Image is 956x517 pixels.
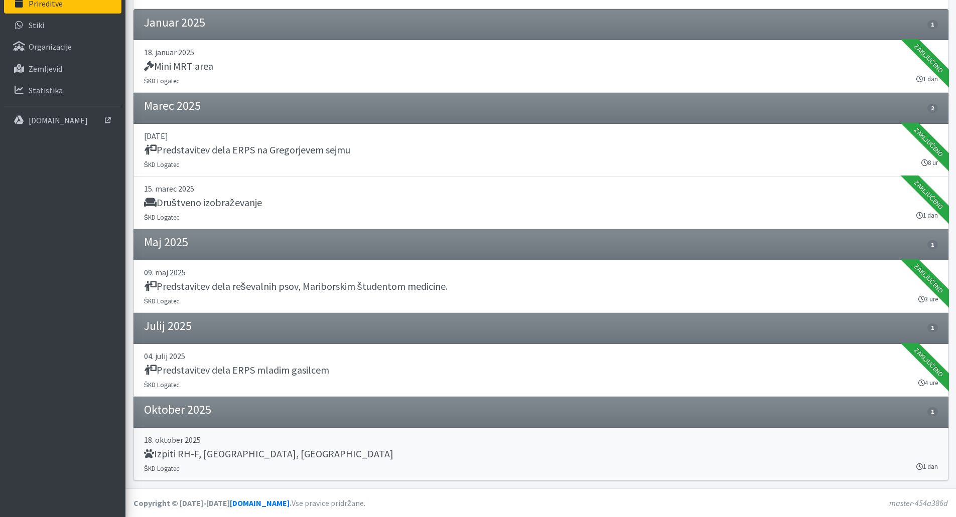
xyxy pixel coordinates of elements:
[144,297,180,305] small: ŠKD Logatec
[144,235,188,250] h4: Maj 2025
[144,319,192,333] h4: Julij 2025
[29,85,63,95] p: Statistika
[144,266,938,278] p: 09. maj 2025
[29,64,62,74] p: Zemljevid
[29,20,44,30] p: Stiki
[144,280,448,292] h5: Predstavitev dela reševalnih psov, Mariborskim študentom medicine.
[144,183,938,195] p: 15. marec 2025
[4,37,121,57] a: Organizacije
[133,260,948,313] a: 09. maj 2025 Predstavitev dela reševalnih psov, Mariborskim študentom medicine. ŠKD Logatec 3 ure...
[144,434,938,446] p: 18. oktober 2025
[927,104,937,113] span: 2
[144,213,180,221] small: ŠKD Logatec
[927,407,937,416] span: 1
[133,344,948,397] a: 04. julij 2025 Predstavitev dela ERPS mladim gasilcem ŠKD Logatec 4 ure Zaključeno
[144,99,201,113] h4: Marec 2025
[125,488,956,517] footer: Vse pravice pridržane.
[133,40,948,93] a: 18. januar 2025 Mini MRT area ŠKD Logatec 1 dan Zaključeno
[4,15,121,35] a: Stiki
[144,464,180,472] small: ŠKD Logatec
[144,160,180,168] small: ŠKD Logatec
[133,177,948,229] a: 15. marec 2025 Društveno izobraževanje ŠKD Logatec 1 dan Zaključeno
[144,16,205,30] h4: Januar 2025
[144,77,180,85] small: ŠKD Logatec
[4,80,121,100] a: Statistika
[133,124,948,177] a: [DATE] Predstavitev dela ERPS na Gregorjevem sejmu ŠKD Logatec 8 ur Zaključeno
[144,364,329,376] h5: Predstavitev dela ERPS mladim gasilcem
[4,110,121,130] a: [DOMAIN_NAME]
[144,448,393,460] h5: Izpiti RH-F, [GEOGRAPHIC_DATA], [GEOGRAPHIC_DATA]
[144,60,213,72] h5: Mini MRT area
[133,498,292,508] strong: Copyright © [DATE]-[DATE] .
[144,197,262,209] h5: Društveno izobraževanje
[927,323,937,332] span: 1
[133,428,948,480] a: 18. oktober 2025 Izpiti RH-F, [GEOGRAPHIC_DATA], [GEOGRAPHIC_DATA] ŠKD Logatec 1 dan
[144,130,938,142] p: [DATE]
[144,381,180,389] small: ŠKD Logatec
[29,115,88,125] p: [DOMAIN_NAME]
[29,42,72,52] p: Organizacije
[927,20,937,29] span: 1
[144,403,211,417] h4: Oktober 2025
[230,498,290,508] a: [DOMAIN_NAME]
[916,462,938,471] small: 1 dan
[144,350,938,362] p: 04. julij 2025
[144,46,938,58] p: 18. januar 2025
[927,240,937,249] span: 1
[144,144,350,156] h5: Predstavitev dela ERPS na Gregorjevem sejmu
[889,498,948,508] em: master-454a386d
[4,59,121,79] a: Zemljevid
